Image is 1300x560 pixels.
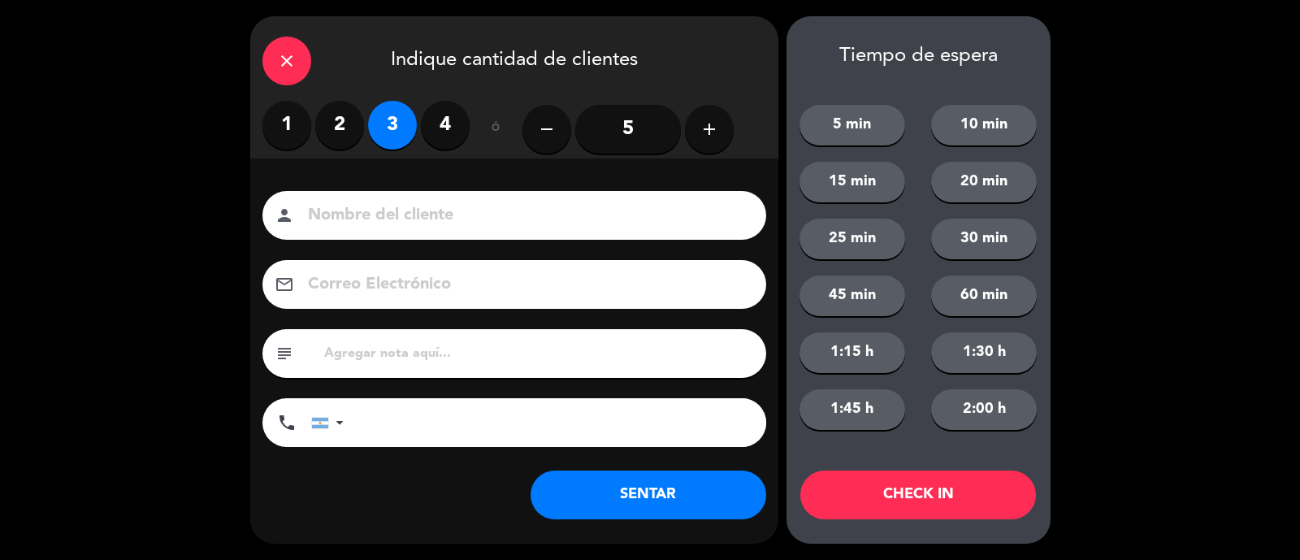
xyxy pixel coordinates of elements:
label: 1 [262,101,311,150]
div: Tiempo de espera [786,45,1051,68]
div: ó [470,101,522,158]
button: 2:00 h [931,389,1037,430]
label: 2 [315,101,364,150]
i: add [700,119,719,139]
input: Agregar nota aquí... [323,342,754,365]
i: subject [275,344,294,363]
i: phone [277,413,297,432]
input: Nombre del cliente [306,202,745,230]
i: person [275,206,294,225]
label: 4 [421,101,470,150]
button: 5 min [799,105,905,145]
i: remove [537,119,557,139]
button: 1:45 h [799,389,905,430]
i: close [277,51,297,71]
button: 15 min [799,162,905,202]
button: 30 min [931,219,1037,259]
button: 60 min [931,276,1037,316]
div: Indique cantidad de clientes [250,16,778,101]
button: SENTAR [531,471,766,519]
input: Correo Electrónico [306,271,745,299]
button: 20 min [931,162,1037,202]
button: 1:15 h [799,332,905,373]
button: 25 min [799,219,905,259]
button: 10 min [931,105,1037,145]
button: 45 min [799,276,905,316]
button: CHECK IN [800,471,1036,519]
i: email [275,275,294,294]
label: 3 [368,101,417,150]
div: Argentina: +54 [312,399,349,446]
button: add [685,105,734,154]
button: remove [522,105,571,154]
button: 1:30 h [931,332,1037,373]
